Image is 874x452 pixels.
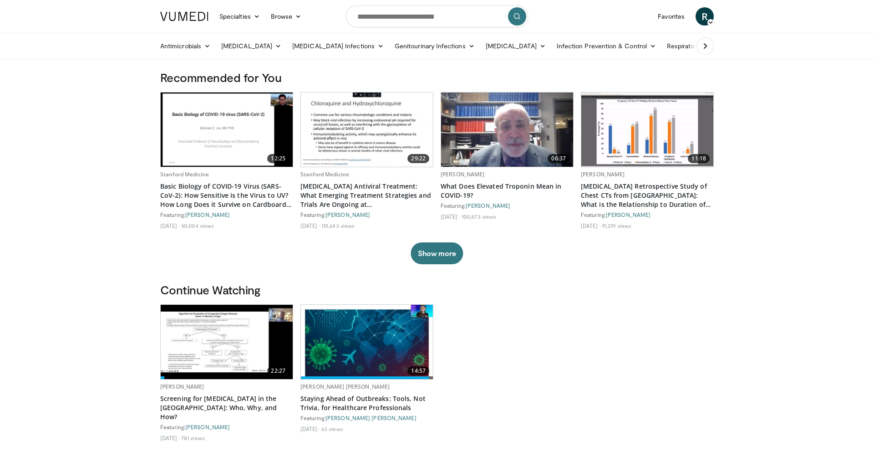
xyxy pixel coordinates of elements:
a: What Does Elevated Troponin Mean in COVID-19? [441,182,574,200]
span: 11:18 [688,154,710,163]
a: Favorites [652,7,690,26]
a: [PERSON_NAME] [185,424,230,430]
div: Featuring: [300,414,433,421]
a: [MEDICAL_DATA] Antiviral Treatment: What Emerging Treatment Strategies and Trials Are Ongoing at ... [300,182,433,209]
li: 161,004 views [181,222,214,229]
a: R [696,7,714,26]
li: 110,643 views [321,222,355,229]
div: Featuring: [160,211,293,218]
div: Featuring: [160,423,293,431]
a: Infection Prevention & Control [551,37,661,55]
a: Antimicrobials [155,37,216,55]
a: Respiratory Infections [661,37,746,55]
span: 29:22 [407,154,429,163]
span: 14:57 [407,366,429,375]
li: [DATE] [441,213,460,220]
a: Genitourinary Infections [389,37,480,55]
a: Screening for [MEDICAL_DATA] in the [GEOGRAPHIC_DATA]: Who, Why, and How? [160,394,293,421]
a: [PERSON_NAME] [325,211,370,218]
a: [MEDICAL_DATA] Retrospective Study of Chest CTs from [GEOGRAPHIC_DATA]: What is the Relationship ... [581,182,714,209]
img: 71dd6892-ad3c-4e8d-9f99-f221569ae155.620x360_q85_upscale.jpg [301,305,433,379]
a: [PERSON_NAME] [PERSON_NAME] [325,415,417,421]
h3: Recommended for You [160,70,714,85]
li: [DATE] [300,425,320,432]
a: [PERSON_NAME] [441,170,485,178]
a: Browse [265,7,307,26]
img: c2eb46a3-50d3-446d-a553-a9f8510c7760.620x360_q85_upscale.jpg [581,92,713,167]
li: 100,873 views [462,213,496,220]
a: [PERSON_NAME] [185,211,230,218]
a: Stanford Medicine [300,170,349,178]
button: Show more [411,242,463,264]
a: [MEDICAL_DATA] [216,37,287,55]
a: [MEDICAL_DATA] Infections [287,37,389,55]
span: 12:25 [267,154,289,163]
li: [DATE] [160,434,180,442]
li: [DATE] [160,222,180,229]
span: 06:37 [548,154,569,163]
a: Staying Ahead of Outbreaks: Tools, Not Trivia, for Healthcare Professionals [300,394,433,412]
a: 06:37 [441,92,573,167]
img: e1ef609c-e6f9-4a06-a5f9-e4860df13421.620x360_q85_upscale.jpg [161,92,293,167]
a: Specialties [214,7,265,26]
li: [DATE] [581,222,600,229]
li: 63 views [321,425,343,432]
a: [MEDICAL_DATA] [480,37,551,55]
a: Stanford Medicine [160,170,209,178]
h3: Continue Watching [160,282,714,297]
a: [PERSON_NAME] [581,170,625,178]
div: Featuring: [300,211,433,218]
a: 14:57 [301,305,433,379]
img: 98daf78a-1d22-4ebe-927e-10afe95ffd94.620x360_q85_upscale.jpg [441,92,573,167]
img: f07580cd-e9a1-40f8-9fb1-f14d1a9704d8.620x360_q85_upscale.jpg [301,92,433,167]
a: 22:27 [161,305,293,379]
input: Search topics, interventions [346,5,528,27]
img: VuMedi Logo [160,12,208,21]
li: 781 views [181,434,205,442]
a: [PERSON_NAME] [606,211,650,218]
a: [PERSON_NAME] [160,383,204,390]
a: 12:25 [161,92,293,167]
a: [PERSON_NAME] [466,202,510,209]
a: 29:22 [301,92,433,167]
li: [DATE] [300,222,320,229]
span: 22:27 [267,366,289,375]
div: Featuring: [581,211,714,218]
li: 91,291 views [602,222,631,229]
img: d40e04e2-8c5c-4746-9205-21191db358ab.620x360_q85_upscale.jpg [161,305,293,379]
div: Featuring: [441,202,574,209]
a: 11:18 [581,92,713,167]
a: Basic Biology of COVID-19 Virus (SARS-CoV-2): How Sensitive is the Virus to UV? How Long Does it ... [160,182,293,209]
a: [PERSON_NAME] [PERSON_NAME] [300,383,390,390]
